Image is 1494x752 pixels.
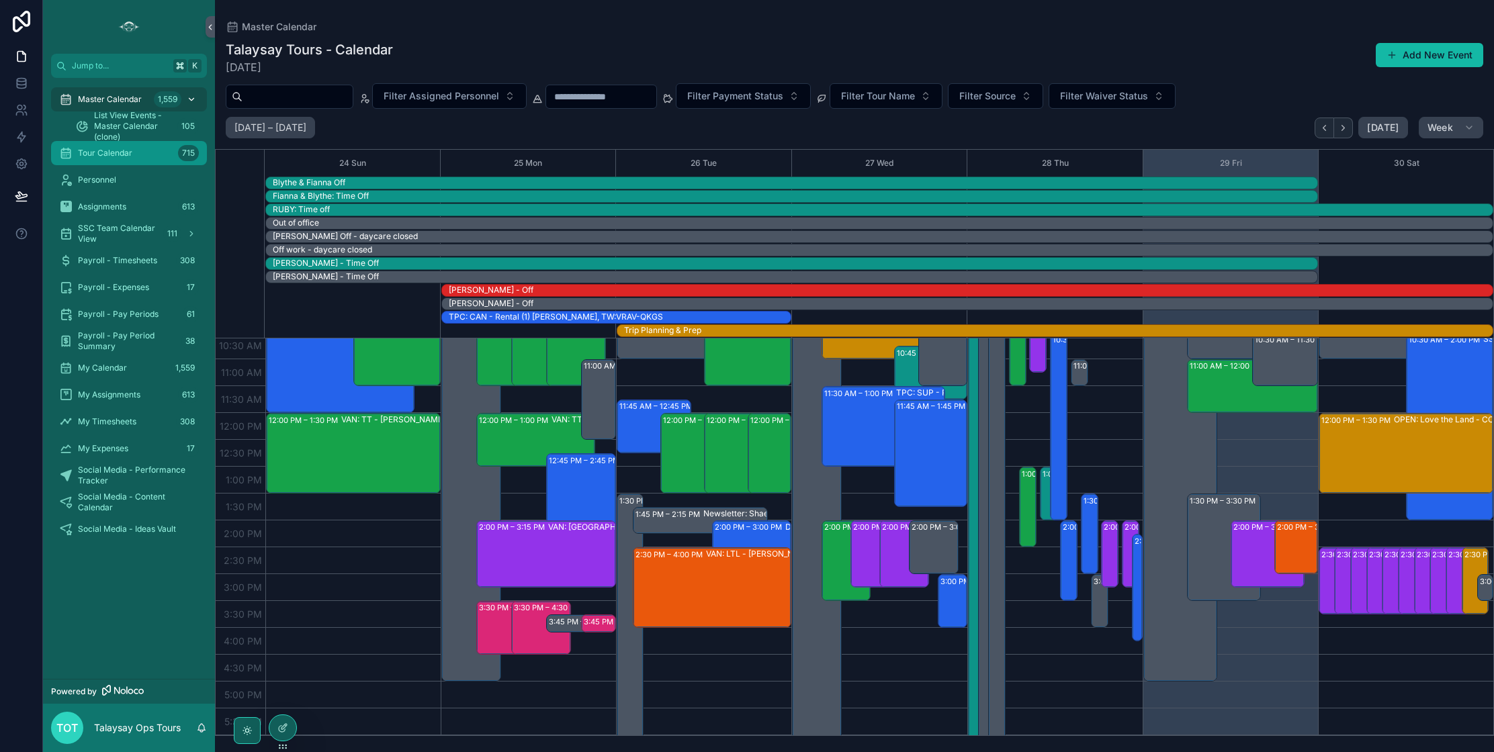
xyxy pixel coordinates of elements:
div: 12:00 PM – 1:30 PM [661,414,734,493]
span: 12:30 PM [216,447,265,459]
div: [PERSON_NAME] Off - daycare closed [273,231,418,242]
span: Personnel [78,175,116,185]
a: SSC Team Calendar View111 [51,222,207,246]
span: Filter Payment Status [687,89,783,103]
button: Back [1315,117,1334,138]
div: 2:00 PM – 3:15 PM [853,520,922,534]
div: 3:45 PM – 4:05 PM [547,615,605,632]
div: 2:00 PM – 3:00 PM [910,521,958,573]
div: [PERSON_NAME] - Time Off [273,258,379,269]
a: My Calendar1,559 [51,356,207,380]
span: Payroll - Expenses [78,282,149,293]
div: TPC: CAN - Rental (1) Maik Krächter, TW:VRAV-QKGS [449,311,663,323]
div: 11:00 AM – 12:30 PM [582,360,615,439]
div: 2:00 PM – 3:15 PMVAN: [GEOGRAPHIC_DATA][PERSON_NAME] (15) [PERSON_NAME] |[PERSON_NAME][GEOGRAPHIC... [477,521,615,587]
span: 5:30 PM [221,716,265,727]
div: Off work - daycare closed [273,244,372,256]
span: My Expenses [78,443,128,454]
button: 25 Mon [514,150,542,177]
div: 715 [178,145,199,161]
div: 10:00 AM – 11:30 AM [1010,306,1026,385]
div: 11:00 AM – 12:30 PM [584,359,660,373]
a: Payroll - Pay Period Summary38 [51,329,207,353]
a: Assignments613 [51,195,207,219]
div: 10:00 AM – 11:30 AM [547,306,605,385]
a: Social Media - Content Calendar [51,490,207,514]
div: 12:00 PM – 1:30 PM [750,414,823,427]
div: RUBY: Time off [273,204,330,215]
div: 12:00 PM – 1:30 PM [663,414,736,427]
span: Payroll - Pay Period Summary [78,330,176,352]
span: Jump to... [72,60,168,71]
span: Week [1427,122,1453,134]
button: 28 Thu [1042,150,1069,177]
div: 11:45 AM – 1:45 PM [897,399,969,413]
button: Add New Event [1376,43,1483,67]
span: Filter Source [959,89,1016,103]
span: K [189,60,200,71]
a: Master Calendar [226,20,316,34]
div: 12:00 PM – 1:30 PM [269,414,341,427]
div: 3:00 PM – 3:30 PM [1478,575,1493,600]
div: 2:30 PM – 3:45 PM [1399,548,1424,614]
div: [PERSON_NAME] - Off [449,285,533,295]
div: 2:00 PM – 3:15 PM [882,520,951,534]
p: Talaysay Ops Tours [94,721,181,735]
span: 2:00 PM [220,528,265,539]
div: 613 [178,387,199,403]
div: RUBY: Time off [273,203,330,216]
div: 12:00 PM – 1:30 PM [705,414,778,493]
div: 2:30 PM – 3:45 PM [1369,548,1440,561]
div: 10:30 AM – 2:00 PM [1053,333,1127,346]
span: Payroll - Timesheets [78,255,157,266]
div: 1:00 PM – 2:00 PM [1041,467,1057,520]
a: Payroll - Expenses17 [51,275,207,299]
div: 38 [181,333,199,349]
div: 2:30 PM – 3:45 PM [1335,548,1360,614]
div: 11:45 AM – 12:45 PM [619,399,696,413]
span: Payroll - Pay Periods [78,309,159,320]
div: 2:30 PM – 3:45 PM [1401,548,1471,561]
span: Social Media - Content Calendar [78,491,193,513]
button: Select Button [372,83,527,109]
span: My Timesheets [78,416,136,427]
div: Trip Planning & Prep [624,325,701,336]
div: 10:00 AM – 11:15 AM [1030,306,1046,372]
div: 2:00 PM – 3:00 PMDentist (3 Crowns) [713,521,791,573]
div: Out of office [273,217,319,229]
span: Master Calendar [78,94,142,105]
div: 61 [183,306,199,322]
div: 12:00 PM – 1:30 PM [707,414,779,427]
span: Powered by [51,686,97,697]
div: Dentist (3 Crowns) [785,522,856,532]
div: 1,559 [171,360,199,376]
div: 2:00 PM – 3:15 PM [851,521,899,587]
span: SSC Team Calendar View [78,223,158,244]
div: 17 [183,440,199,457]
span: 4:30 PM [220,662,265,673]
div: 2:30 PM – 3:45 PM [1417,548,1487,561]
button: 29 Fri [1220,150,1242,177]
div: 12:00 PM – 1:30 PM [1321,414,1394,427]
a: My Expenses17 [51,436,207,461]
div: 3:45 PM – 4:05 PM [582,615,615,632]
span: [DATE] [226,59,393,75]
div: Out of office [273,218,319,228]
div: Richard - Time Off [273,257,379,269]
div: 2:30 PM – 3:45 PM [1462,548,1488,614]
div: 10:30 AM – 2:00 PM [1409,333,1483,346]
span: 11:00 AM [218,367,265,378]
a: Master Calendar1,559 [51,87,207,111]
div: 10:30 AM – 11:30 AM [1255,333,1332,346]
button: Week [1419,117,1483,138]
div: 2:00 PM – 3:15 PM [1123,521,1139,587]
span: [DATE] [1367,122,1399,134]
a: Social Media - Ideas Vault [51,517,207,541]
div: 1:00 PM – 2:30 PM [1022,467,1091,481]
span: 12:00 PM [216,420,265,432]
span: 4:00 PM [220,635,265,647]
div: TPC: SUP - Rental (2) [PERSON_NAME], TW:VXFD-DHJT [896,387,1016,398]
span: Master Calendar [242,20,316,34]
